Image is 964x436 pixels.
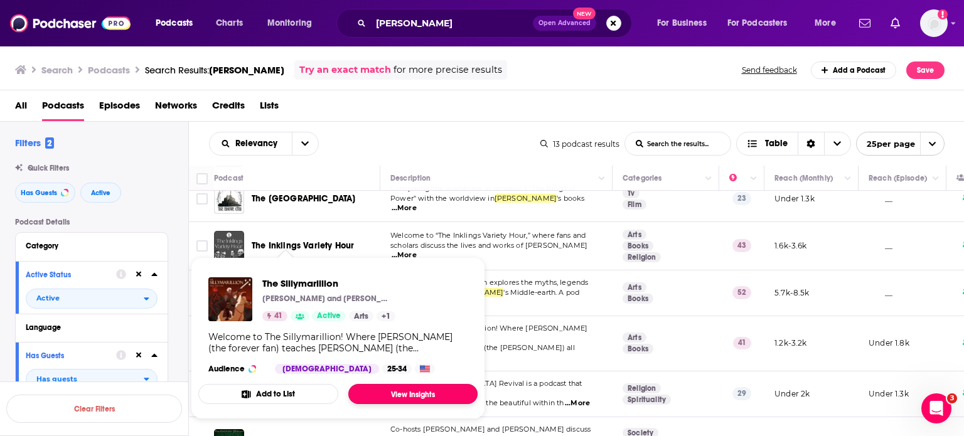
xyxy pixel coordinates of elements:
button: open menu [210,139,292,148]
span: Charts [216,14,243,32]
p: 52 [732,286,751,299]
a: Networks [155,95,197,121]
span: ...More [392,203,417,213]
h2: filter dropdown [26,369,158,389]
iframe: Intercom live chat [921,393,951,423]
p: Under 1.8k [869,338,909,348]
span: for more precise results [394,63,502,77]
span: For Podcasters [727,14,788,32]
span: Power" with the worldview in [390,194,495,203]
span: For Business [657,14,707,32]
span: Has Guests [21,189,57,196]
button: open menu [292,132,318,155]
div: Categories [623,171,661,186]
img: The Sillymarillion [208,277,252,321]
p: Under 2k [774,388,810,399]
span: [PERSON_NAME] [495,194,557,203]
a: Arts [349,311,373,321]
a: Books [623,294,653,304]
a: Books [623,241,653,251]
span: Toggle select row [196,193,208,205]
button: Active [80,183,121,203]
a: Books [623,344,653,354]
div: [DEMOGRAPHIC_DATA] [275,364,379,374]
h3: Audience [208,364,265,374]
div: 25-34 [382,364,412,374]
a: Search Results:[PERSON_NAME] [145,64,284,76]
a: Religion [623,383,661,393]
h2: Choose List sort [209,132,319,156]
a: Lists [260,95,279,121]
span: Has guests [36,376,77,383]
a: Charts [208,13,250,33]
p: 43 [732,239,751,252]
span: 's books [557,194,584,203]
span: ...More [565,398,590,408]
span: Welcome to The Sillymarillion! Where [PERSON_NAME] (the forever fan) [390,324,588,343]
button: Has Guests [26,348,116,363]
span: Monitoring [267,14,312,32]
button: Send feedback [738,65,801,75]
a: Credits [212,95,245,121]
span: 25 per page [857,134,915,154]
p: Podcast Details [15,218,168,226]
p: 41 [733,337,751,349]
span: More [815,14,836,32]
div: Category [26,242,149,250]
p: __ [869,193,892,204]
span: 2 [45,137,54,149]
button: open menu [856,132,945,156]
svg: Add a profile image [938,9,948,19]
span: [PERSON_NAME] [209,64,284,76]
h2: filter dropdown [26,289,158,309]
div: 13 podcast results [540,139,619,149]
span: Relevancy [235,139,282,148]
a: All [15,95,27,121]
button: Column Actions [701,171,716,186]
div: Active Status [26,270,108,279]
button: open menu [26,289,158,309]
h2: Choose View [736,132,851,156]
span: Podcasts [156,14,193,32]
p: 1.2k-3.2k [774,338,807,348]
a: Add a Podcast [811,61,897,79]
span: 3 [947,393,957,403]
span: Podcasts [42,95,84,121]
span: Open Advanced [538,20,591,26]
a: The [GEOGRAPHIC_DATA] [252,193,356,205]
a: Arts [623,230,646,240]
div: Sort Direction [798,132,824,155]
span: 's Middle-earth. A pod [503,288,579,297]
button: Column Actions [928,171,943,186]
div: Has Guests [26,351,108,360]
a: Show notifications dropdown [854,13,876,34]
a: View Insights [348,384,478,404]
span: Table [765,139,788,148]
div: Search podcasts, credits, & more... [348,9,644,38]
p: 5.7k-8.5k [774,287,810,298]
div: Welcome to The Sillymarillion! Where [PERSON_NAME] (the forever fan) teaches [PERSON_NAME] (the [... [208,331,468,354]
div: Language [26,323,149,332]
span: The [GEOGRAPHIC_DATA] [252,193,356,204]
button: Save [906,61,945,79]
a: The Sillymarillion [262,277,395,289]
a: Spirituality [623,395,671,405]
a: Religion [623,252,661,262]
span: 41 [274,310,282,322]
span: The Inklings Variety Hour [252,240,354,251]
p: 29 [732,387,751,400]
span: Toggle select row [196,240,208,252]
a: 41 [262,311,287,321]
span: Active [91,189,110,196]
button: open menu [26,369,158,389]
button: open menu [648,13,722,33]
a: Active [312,311,346,321]
a: Tv [623,188,640,198]
span: Active [36,295,60,302]
button: Column Actions [594,171,609,186]
a: The Inklings Variety Hour [214,231,244,261]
